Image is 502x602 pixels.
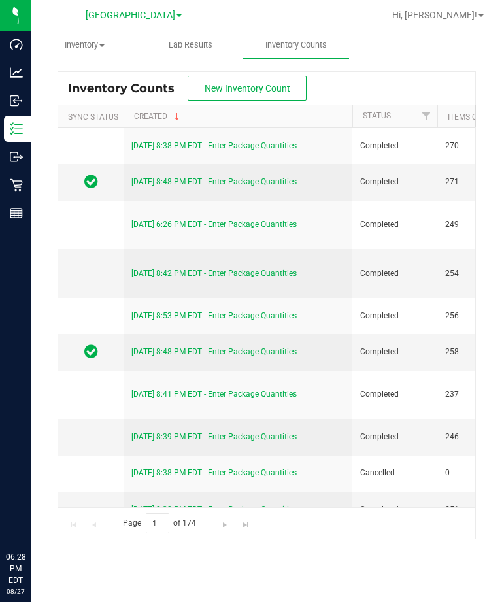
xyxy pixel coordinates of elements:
[131,432,297,441] a: [DATE] 8:39 PM EDT - Enter Package Quantities
[13,497,52,537] iframe: Resource center
[68,81,188,95] span: Inventory Counts
[6,551,25,586] p: 06:28 PM EDT
[10,207,23,220] inline-svg: Reports
[146,513,169,533] input: 1
[137,31,243,59] a: Lab Results
[10,94,23,107] inline-svg: Inbound
[360,176,429,188] span: Completed
[86,10,175,21] span: [GEOGRAPHIC_DATA]
[10,38,23,51] inline-svg: Dashboard
[188,76,307,101] button: New Inventory Count
[131,269,297,278] a: [DATE] 8:42 PM EDT - Enter Package Quantities
[363,111,391,120] a: Status
[216,513,235,531] a: Go to the next page
[32,39,137,51] span: Inventory
[10,150,23,163] inline-svg: Outbound
[360,346,429,358] span: Completed
[10,122,23,135] inline-svg: Inventory
[205,83,290,93] span: New Inventory Count
[360,388,429,401] span: Completed
[10,178,23,192] inline-svg: Retail
[360,431,429,443] span: Completed
[416,105,437,127] a: Filter
[248,39,344,51] span: Inventory Counts
[134,112,182,121] a: Created
[10,66,23,79] inline-svg: Analytics
[131,141,297,150] a: [DATE] 8:38 PM EDT - Enter Package Quantities
[360,267,429,280] span: Completed
[360,310,429,322] span: Completed
[84,173,98,191] span: In Sync
[131,347,297,356] a: [DATE] 8:48 PM EDT - Enter Package Quantities
[131,311,297,320] a: [DATE] 8:53 PM EDT - Enter Package Quantities
[131,505,297,514] a: [DATE] 8:38 PM EDT - Enter Package Quantities
[131,390,297,399] a: [DATE] 8:41 PM EDT - Enter Package Quantities
[360,218,429,231] span: Completed
[243,31,349,59] a: Inventory Counts
[6,586,25,596] p: 08/27
[112,513,207,533] span: Page of 174
[360,503,429,516] span: Completed
[68,112,118,122] a: Sync Status
[131,177,297,186] a: [DATE] 8:48 PM EDT - Enter Package Quantities
[360,140,429,152] span: Completed
[131,468,297,477] a: [DATE] 8:38 PM EDT - Enter Package Quantities
[360,467,429,479] span: Cancelled
[151,39,230,51] span: Lab Results
[84,343,98,361] span: In Sync
[131,220,297,229] a: [DATE] 6:26 PM EDT - Enter Package Quantities
[236,513,255,531] a: Go to the last page
[31,31,137,59] a: Inventory
[392,10,477,20] span: Hi, [PERSON_NAME]!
